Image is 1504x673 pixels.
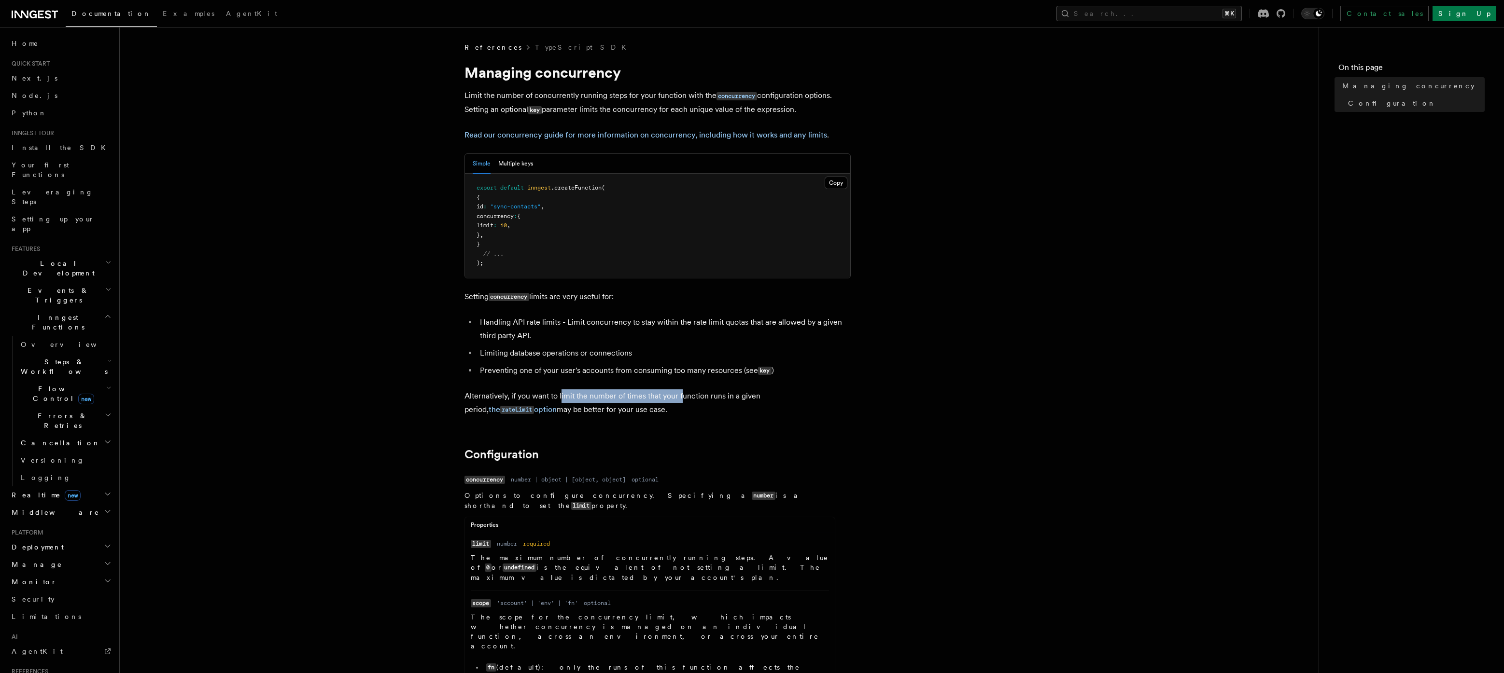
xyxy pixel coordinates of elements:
span: : [493,222,497,229]
a: Home [8,35,113,52]
a: Your first Functions [8,156,113,183]
code: undefined [503,563,536,572]
span: Versioning [21,456,84,464]
dd: 'account' | 'env' | 'fn' [497,599,578,607]
span: concurrency [477,213,514,220]
span: .createFunction [551,184,602,191]
button: Middleware [8,504,113,521]
p: Alternatively, if you want to limit the number of times that your function runs in a given period... [464,389,851,417]
a: concurrency [717,91,757,100]
div: Inngest Functions [8,336,113,486]
button: Events & Triggers [8,282,113,309]
h1: Managing concurrency [464,64,851,81]
li: Handling API rate limits - Limit concurrency to stay within the rate limit quotas that are allowe... [477,316,851,343]
p: The scope for the concurrency limit, which impacts whether concurrency is managed on an individua... [471,612,829,651]
span: Home [12,39,39,48]
a: Managing concurrency [1338,77,1485,95]
code: fn [486,663,496,672]
dd: optional [584,599,611,607]
span: Your first Functions [12,161,69,179]
span: Platform [8,529,43,536]
p: . [464,128,851,142]
button: Inngest Functions [8,309,113,336]
span: AgentKit [226,10,277,17]
kbd: ⌘K [1223,9,1236,18]
a: Install the SDK [8,139,113,156]
a: Logging [17,469,113,486]
span: Steps & Workflows [17,357,108,376]
span: ); [477,260,483,266]
button: Local Development [8,255,113,282]
button: Manage [8,556,113,573]
button: Toggle dark mode [1301,8,1324,19]
span: Overview [21,341,120,348]
span: "sync-contacts" [490,203,541,210]
span: Realtime [8,490,81,500]
button: Steps & Workflows [17,353,113,380]
span: } [477,241,480,247]
span: Cancellation [17,438,100,448]
span: References [464,42,521,52]
span: Features [8,245,40,253]
a: AgentKit [8,643,113,660]
span: Quick start [8,60,50,68]
span: Install the SDK [12,144,112,151]
p: Setting limits are very useful for: [464,290,851,304]
code: concurrency [464,476,505,484]
a: Setting up your app [8,210,113,237]
a: Leveraging Steps [8,183,113,210]
button: Deployment [8,538,113,556]
button: Errors & Retries [17,407,113,434]
p: Options to configure concurrency. Specifying a is a shorthand to set the property. [464,491,835,511]
div: Properties [465,521,835,533]
a: Overview [17,336,113,353]
span: 10 [500,222,507,229]
code: concurrency [717,92,757,100]
span: id [477,203,483,210]
li: Limiting database operations or connections [477,346,851,360]
span: inngest [527,184,551,191]
span: Monitor [8,577,57,587]
span: , [541,203,544,210]
li: Preventing one of your user's accounts from consuming too many resources (see ) [477,364,851,378]
code: number [752,492,775,500]
span: Python [12,109,47,117]
span: , [480,232,483,238]
span: : [483,203,487,210]
button: Multiple keys [498,154,533,174]
span: Logging [21,474,71,481]
code: limit [571,502,591,510]
span: limit [477,222,493,229]
a: Configuration [464,448,539,461]
span: { [477,194,480,201]
a: therateLimitoption [489,405,557,414]
code: limit [471,540,491,548]
code: key [528,106,542,114]
span: Inngest Functions [8,313,104,332]
span: Configuration [1348,98,1436,108]
a: TypeScript SDK [535,42,632,52]
a: Sign Up [1433,6,1496,21]
p: Limit the number of concurrently running steps for your function with the configuration options. ... [464,89,851,117]
code: rateLimit [500,406,534,414]
a: Python [8,104,113,122]
span: } [477,232,480,238]
a: Documentation [66,3,157,27]
span: new [78,394,94,404]
span: Managing concurrency [1342,81,1475,91]
span: new [65,490,81,501]
a: Versioning [17,452,113,469]
span: Inngest tour [8,129,54,137]
a: Read our concurrency guide for more information on concurrency, including how it works and any li... [464,130,827,139]
span: export [477,184,497,191]
button: Simple [473,154,491,174]
a: Node.js [8,87,113,104]
span: Errors & Retries [17,411,105,430]
button: Flow Controlnew [17,380,113,407]
span: Next.js [12,74,57,82]
a: Next.js [8,69,113,87]
span: , [507,222,510,229]
a: Security [8,591,113,608]
a: Limitations [8,608,113,625]
span: Limitations [12,613,81,620]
